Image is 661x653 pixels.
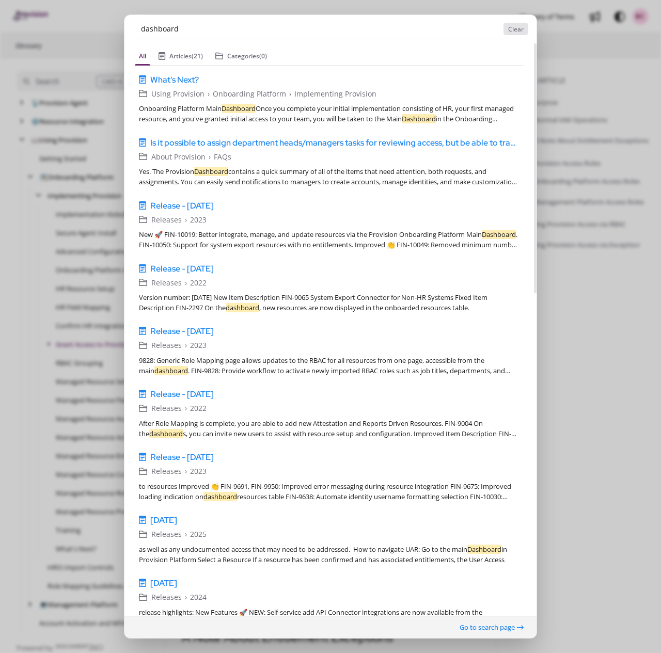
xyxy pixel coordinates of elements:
button: Clear [503,23,528,35]
span: Release - [DATE] [150,262,214,275]
span: › [185,214,187,225]
div: release highlights: New Features 🚀 NEW: Self-service add API Connector integrations are now avail... [139,607,520,628]
div: Onboarding Platform Main Once you complete your initial implementation consisting of HR, your fir... [139,103,520,124]
button: Articles [154,47,207,66]
span: › [208,88,210,99]
a: Release - [DATE]Releases›2023New 🚀 FIN-10019: Better integrate, manage, and update resources via ... [135,195,524,254]
em: Dashboard [194,167,228,176]
span: › [209,151,211,162]
div: New 🚀 FIN-10019: Better integrate, manage, and update resources via the Provision Onboarding Plat... [139,229,520,250]
span: FAQs [214,151,231,162]
a: [DATE]Releases›2024release highlights: New Features 🚀 NEW: Self-service add API Connector integra... [135,573,524,632]
span: › [185,466,187,477]
span: Release - [DATE] [150,199,214,212]
span: [DATE] [150,514,177,527]
div: Yes. The Provision contains a quick summary of all of the items that need attention, both request... [139,166,520,187]
span: Implementing Provision [294,88,376,99]
em: dashboard [154,366,188,375]
span: Using Provision [151,88,204,99]
span: Releases [151,340,182,351]
a: Release - [DATE]Releases›20239828: Generic Role Mapping page allows updates to the RBAC for all r... [135,321,524,380]
button: Categories [211,47,271,66]
button: All [135,47,150,66]
span: 2023 [190,340,207,351]
span: What's Next? [150,73,199,86]
span: 2022 [190,403,207,414]
span: 2023 [190,466,207,477]
span: (21) [192,52,203,60]
span: 2022 [190,277,207,288]
span: Release - [DATE] [150,451,214,464]
em: dashboard [226,303,259,312]
a: Release - [DATE]Releases›2023to resources Improved 👏 FIN-9691, FIN-9950: Improved error messaging... [135,447,524,506]
div: as well as any undocumented access that may need to be addressed. How to navigate UAR: Go to the ... [139,544,520,565]
em: dashboard [149,429,183,438]
div: Version number: [DATE] New Item Description FIN-9065 System Export Connector for Non-HR Systems F... [139,292,520,313]
span: Is it possible to assign department heads/managers tasks for reviewing access, but be able to tra... [150,136,520,149]
span: (0) [259,52,267,60]
a: Release - [DATE]Releases›2022After Role Mapping is complete, you are able to add new Attestation ... [135,384,524,443]
div: to resources Improved 👏 FIN-9691, FIN-9950: Improved error messaging during resource integration ... [139,481,520,502]
span: 2023 [190,214,207,225]
a: Release - [DATE]Releases›2022Version number: [DATE] New Item Description FIN-9065 System Export C... [135,258,524,317]
em: Dashboard [222,104,256,113]
span: Releases [151,529,182,540]
span: 2024 [190,592,207,603]
span: Releases [151,592,182,603]
span: Releases [151,277,182,288]
div: 9828: Generic Role Mapping page allows updates to the RBAC for all resources from one page, acces... [139,355,520,376]
em: Dashboard [482,230,516,239]
span: Release - [DATE] [150,388,214,401]
span: › [185,277,187,288]
span: 2025 [190,529,207,540]
span: Releases [151,466,182,477]
a: [DATE]Releases›2025as well as any undocumented access that may need to be addressed. How to navig... [135,510,524,569]
em: Dashboard [402,114,436,123]
span: About Provision [151,151,206,162]
span: [DATE] [150,577,177,590]
span: Releases [151,214,182,225]
div: After Role Mapping is complete, you are able to add new Attestation and Reports Driven Resources.... [139,418,520,439]
a: What's Next?Using Provision›Onboarding Platform›Implementing ProvisionOnboarding Platform MainDas... [135,69,524,128]
button: Go to search page [459,622,524,633]
span: › [185,403,187,414]
span: › [185,592,187,603]
span: › [185,340,187,351]
a: Is it possible to assign department heads/managers tasks for reviewing access, but be able to tra... [135,132,524,191]
span: Releases [151,403,182,414]
span: Release - [DATE] [150,325,214,338]
input: Enter Keywords [137,19,499,39]
em: Dashboard [467,545,501,554]
em: dashboard [203,492,237,501]
span: › [185,529,187,540]
span: › [289,88,291,99]
span: Onboarding Platform [213,88,286,99]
